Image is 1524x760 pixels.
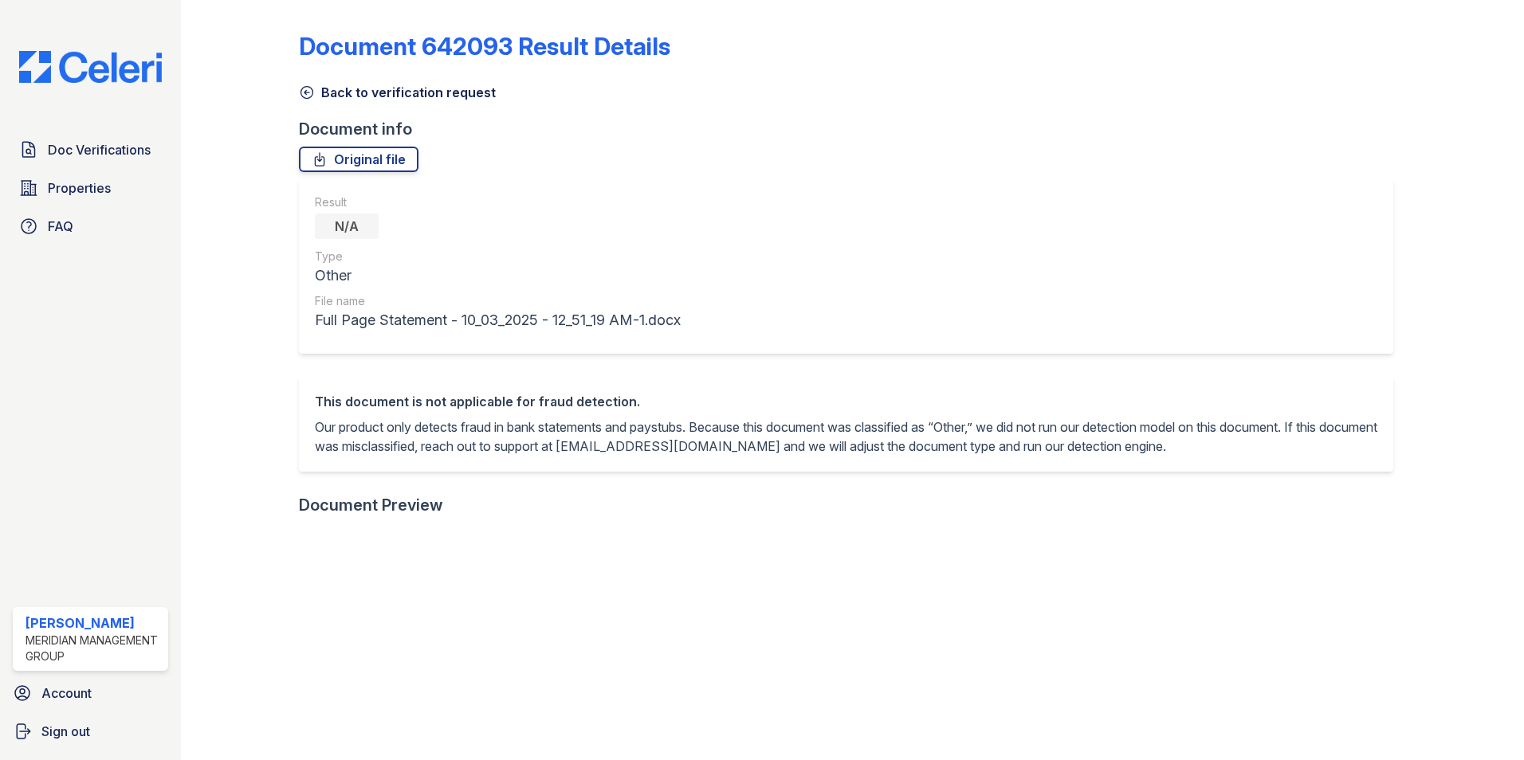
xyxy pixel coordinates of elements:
a: FAQ [13,210,168,242]
div: Meridian Management Group [26,633,162,664]
div: Type [315,249,681,264]
div: This document is not applicable for fraud detection. [315,392,1377,411]
a: Doc Verifications [13,134,168,166]
div: N/A [315,214,379,239]
div: Result [315,194,681,210]
div: Full Page Statement - 10_03_2025 - 12_51_19 AM-1.docx [315,309,681,331]
span: Properties [48,178,111,198]
span: Doc Verifications [48,140,151,159]
a: Properties [13,172,168,204]
div: Document info [299,118,1406,140]
div: [PERSON_NAME] [26,613,162,633]
a: Document 642093 Result Details [299,32,670,61]
a: Sign out [6,715,175,747]
img: CE_Logo_Blue-a8612792a0a2168367f1c8372b55b34899dd931a85d93a1a3d3e32e68fde9ad4.png [6,51,175,83]
a: Back to verification request [299,83,496,102]
span: Sign out [41,722,90,741]
a: Original file [299,147,418,172]
div: File name [315,293,681,309]
span: Account [41,684,92,703]
div: Other [315,264,681,287]
div: Document Preview [299,494,443,516]
a: Account [6,677,175,709]
p: Our product only detects fraud in bank statements and paystubs. Because this document was classif... [315,417,1377,456]
span: FAQ [48,217,73,236]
